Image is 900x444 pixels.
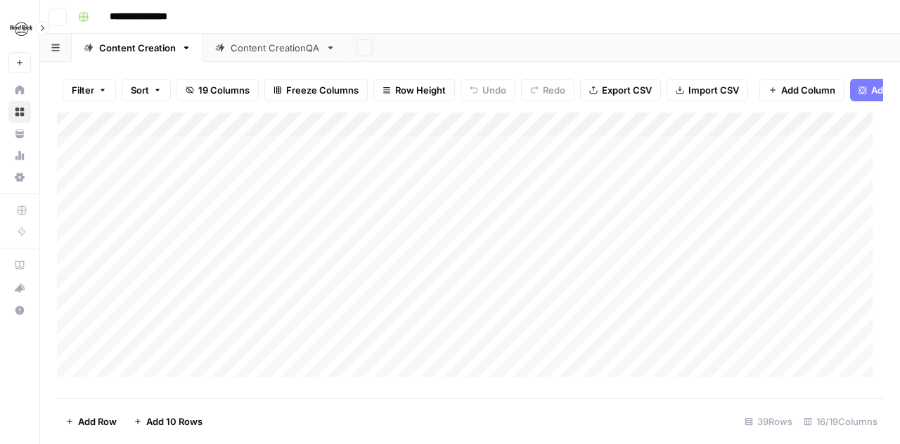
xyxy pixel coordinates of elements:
[395,83,446,97] span: Row Height
[8,166,31,189] a: Settings
[373,79,455,101] button: Row Height
[63,79,116,101] button: Filter
[8,79,31,101] a: Home
[8,11,31,46] button: Workspace: Hard Rock Digital
[231,41,320,55] div: Content CreationQA
[9,277,30,298] div: What's new?
[203,34,347,62] a: Content CreationQA
[798,410,883,433] div: 16/19 Columns
[461,79,515,101] button: Undo
[739,410,798,433] div: 39 Rows
[125,410,211,433] button: Add 10 Rows
[198,83,250,97] span: 19 Columns
[176,79,259,101] button: 19 Columns
[759,79,844,101] button: Add Column
[131,83,149,97] span: Sort
[8,277,31,299] button: What's new?
[146,414,202,429] span: Add 10 Rows
[688,83,739,97] span: Import CSV
[602,83,652,97] span: Export CSV
[78,414,117,429] span: Add Row
[580,79,661,101] button: Export CSV
[8,122,31,145] a: Your Data
[667,79,748,101] button: Import CSV
[482,83,506,97] span: Undo
[8,16,34,42] img: Hard Rock Digital Logo
[72,83,94,97] span: Filter
[99,41,176,55] div: Content Creation
[543,83,565,97] span: Redo
[8,144,31,167] a: Usage
[781,83,835,97] span: Add Column
[8,299,31,322] button: Help + Support
[122,79,171,101] button: Sort
[72,34,203,62] a: Content Creation
[57,410,125,433] button: Add Row
[8,254,31,277] a: AirOps Academy
[521,79,574,101] button: Redo
[8,101,31,123] a: Browse
[286,83,359,97] span: Freeze Columns
[264,79,368,101] button: Freeze Columns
